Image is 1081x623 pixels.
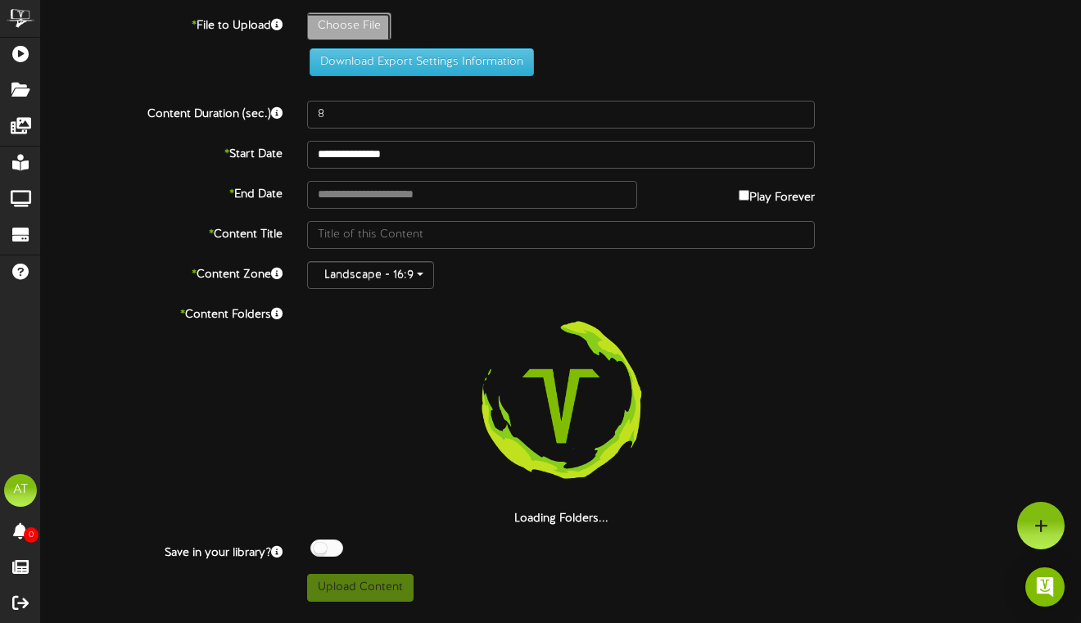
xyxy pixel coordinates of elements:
label: Content Duration (sec.) [29,101,295,123]
label: File to Upload [29,12,295,34]
input: Play Forever [739,190,749,201]
label: Play Forever [739,181,815,206]
a: Download Export Settings Information [301,56,534,68]
button: Upload Content [307,574,414,602]
input: Title of this Content [307,221,815,249]
label: Content Title [29,221,295,243]
button: Download Export Settings Information [310,48,534,76]
button: Landscape - 16:9 [307,261,434,289]
span: 0 [24,527,38,543]
div: Open Intercom Messenger [1025,567,1065,607]
strong: Loading Folders... [514,512,608,525]
label: Start Date [29,141,295,163]
img: loading-spinner-3.png [456,301,666,511]
label: Content Folders [29,301,295,323]
label: Save in your library? [29,539,295,562]
div: AT [4,474,37,507]
label: Content Zone [29,261,295,283]
label: End Date [29,181,295,203]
